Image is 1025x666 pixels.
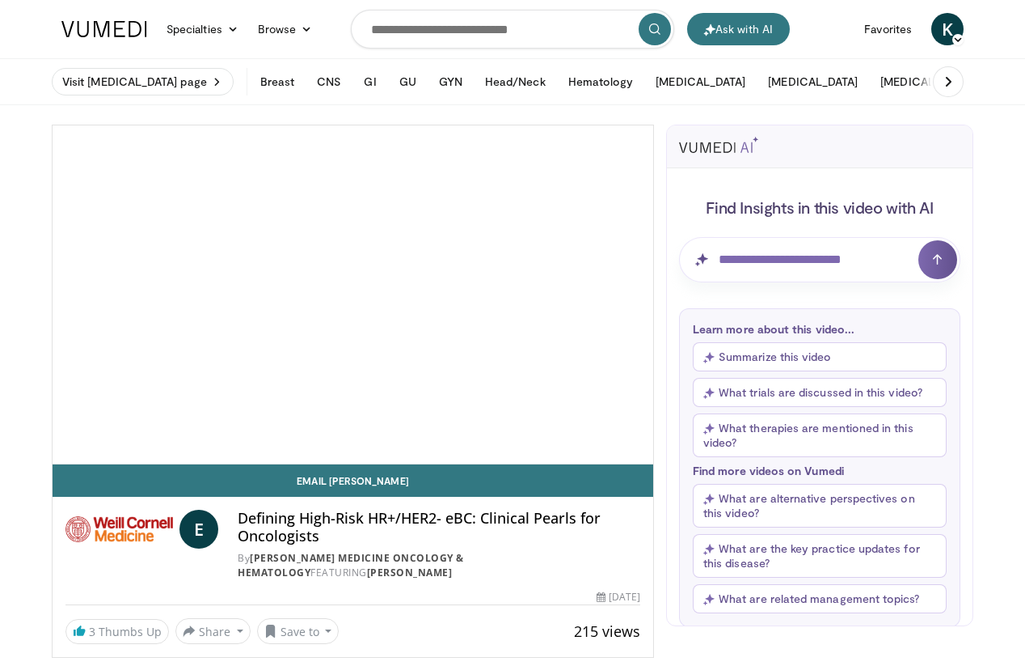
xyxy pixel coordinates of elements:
[89,624,95,639] span: 3
[693,464,947,477] p: Find more videos on Vumedi
[65,619,169,644] a: 3 Thumbs Up
[679,237,960,282] input: Question for AI
[679,197,960,218] h4: Find Insights in this video with AI
[61,21,147,37] img: VuMedi Logo
[693,414,947,457] button: What therapies are mentioned in this video?
[871,66,980,98] button: [MEDICAL_DATA]
[238,551,464,579] a: [PERSON_NAME] Medicine Oncology & Hematology
[238,510,640,545] h4: Defining High-Risk HR+/HER2- eBC: Clinical Pearls for Oncologists
[53,125,653,465] video-js: Video Player
[693,584,947,613] button: What are related management topics?
[559,66,643,98] button: Hematology
[687,13,790,45] button: Ask with AI
[693,484,947,528] button: What are alternative perspectives on this video?
[646,66,755,98] button: [MEDICAL_DATA]
[597,590,640,604] div: [DATE]
[367,566,453,579] a: [PERSON_NAME]
[854,13,922,45] a: Favorites
[429,66,472,98] button: GYN
[248,13,323,45] a: Browse
[65,510,173,549] img: Weill Cornell Medicine Oncology & Hematology
[679,137,758,153] img: vumedi-ai-logo.svg
[693,534,947,578] button: What are the key practice updates for this disease?
[175,618,251,644] button: Share
[693,342,947,371] button: Summarize this video
[307,66,351,98] button: CNS
[475,66,555,98] button: Head/Neck
[251,66,304,98] button: Breast
[931,13,964,45] a: K
[351,10,674,49] input: Search topics, interventions
[354,66,386,98] button: GI
[390,66,426,98] button: GU
[179,510,218,549] a: E
[238,551,640,580] div: By FEATURING
[52,68,234,95] a: Visit [MEDICAL_DATA] page
[257,618,340,644] button: Save to
[693,378,947,407] button: What trials are discussed in this video?
[53,465,653,497] a: Email [PERSON_NAME]
[574,621,640,641] span: 215 views
[157,13,248,45] a: Specialties
[693,322,947,336] p: Learn more about this video...
[758,66,867,98] button: [MEDICAL_DATA]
